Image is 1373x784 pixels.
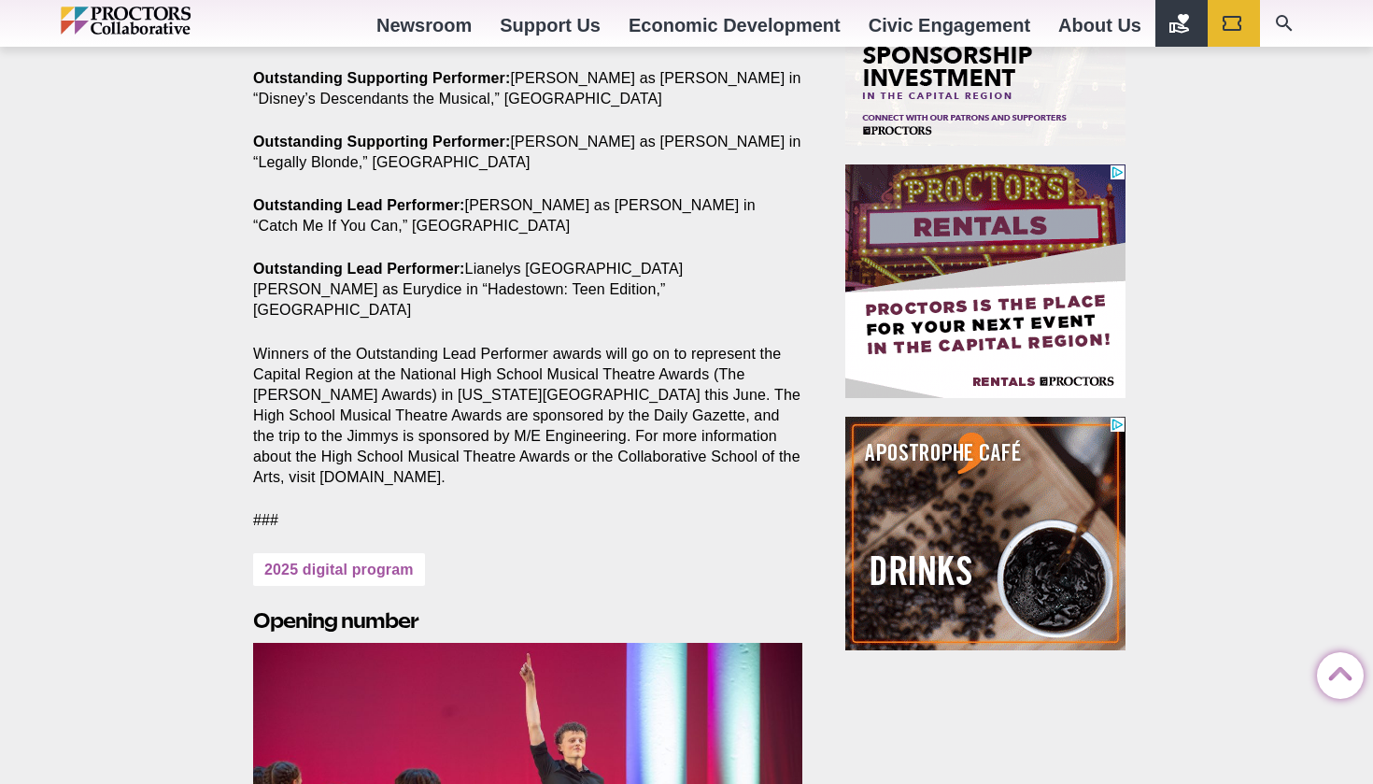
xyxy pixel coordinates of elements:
[253,70,511,86] strong: Outstanding Supporting Performer:
[1317,653,1354,691] a: Back to Top
[845,164,1125,398] iframe: Advertisement
[61,7,271,35] img: Proctors logo
[253,261,465,277] strong: Outstanding Lead Performer:
[253,553,425,586] a: 2025 digital program
[253,197,465,213] strong: Outstanding Lead Performer:
[253,606,802,635] h2: Opening number
[253,344,802,489] p: Winners of the Outstanding Lead Performer awards will go on to represent the Capital Region at th...
[253,134,511,150] strong: Outstanding Supporting Performer:
[253,259,802,321] p: Lianelys [GEOGRAPHIC_DATA][PERSON_NAME] as Eurydice in “Hadestown: Teen Edition,” [GEOGRAPHIC_DATA]
[845,417,1125,650] iframe: Advertisement
[253,195,802,236] p: [PERSON_NAME] as [PERSON_NAME] in “Catch Me If You Can,” [GEOGRAPHIC_DATA]
[253,68,802,109] p: [PERSON_NAME] as [PERSON_NAME] in “Disney’s Descendants the Musical,” [GEOGRAPHIC_DATA]
[253,132,802,173] p: [PERSON_NAME] as [PERSON_NAME] in “Legally Blonde,” [GEOGRAPHIC_DATA]
[253,510,802,531] p: ###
